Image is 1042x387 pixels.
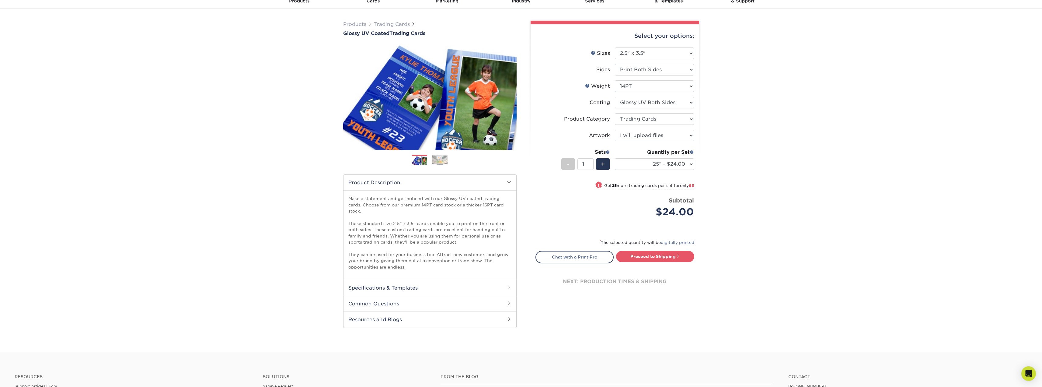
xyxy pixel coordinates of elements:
a: Chat with a Print Pro [535,251,614,263]
div: $24.00 [619,205,694,219]
span: + [601,160,605,169]
div: Coating [590,99,610,106]
h4: Solutions [263,374,431,379]
strong: 25 [612,183,617,188]
a: Trading Cards [374,21,410,27]
p: Make a statement and get noticed with our Glossy UV coated trading cards. Choose from our premium... [348,195,511,270]
iframe: Google Customer Reviews [2,368,52,385]
a: Proceed to Shipping [616,251,694,262]
span: ! [598,182,599,188]
small: Get more trading cards per set for [604,183,694,189]
strong: Subtotal [669,197,694,204]
h1: Trading Cards [343,30,517,36]
img: Trading Cards 02 [432,155,448,165]
h2: Common Questions [343,296,516,311]
small: The selected quantity will be [600,240,694,245]
img: Glossy UV Coated 01 [343,37,517,157]
img: Trading Cards 01 [412,155,427,166]
div: Quantity per Set [615,149,694,156]
div: Select your options: [535,24,694,47]
div: next: production times & shipping [535,263,694,300]
h2: Product Description [343,175,516,190]
div: Weight [585,83,610,90]
div: Product Category [564,115,610,123]
a: digitally printed [661,240,694,245]
span: $3 [689,183,694,188]
div: Sizes [591,50,610,57]
div: Artwork [589,132,610,139]
a: Glossy UV CoatedTrading Cards [343,30,517,36]
h4: From the Blog [441,374,772,379]
a: Products [343,21,366,27]
span: - [567,160,570,169]
div: Sets [561,149,610,156]
h2: Resources and Blogs [343,311,516,327]
span: Glossy UV Coated [343,30,389,36]
h2: Specifications & Templates [343,280,516,296]
div: Sides [596,66,610,73]
h4: Resources [15,374,254,379]
div: Open Intercom Messenger [1021,366,1036,381]
span: only [680,183,694,188]
a: Contact [788,374,1027,379]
